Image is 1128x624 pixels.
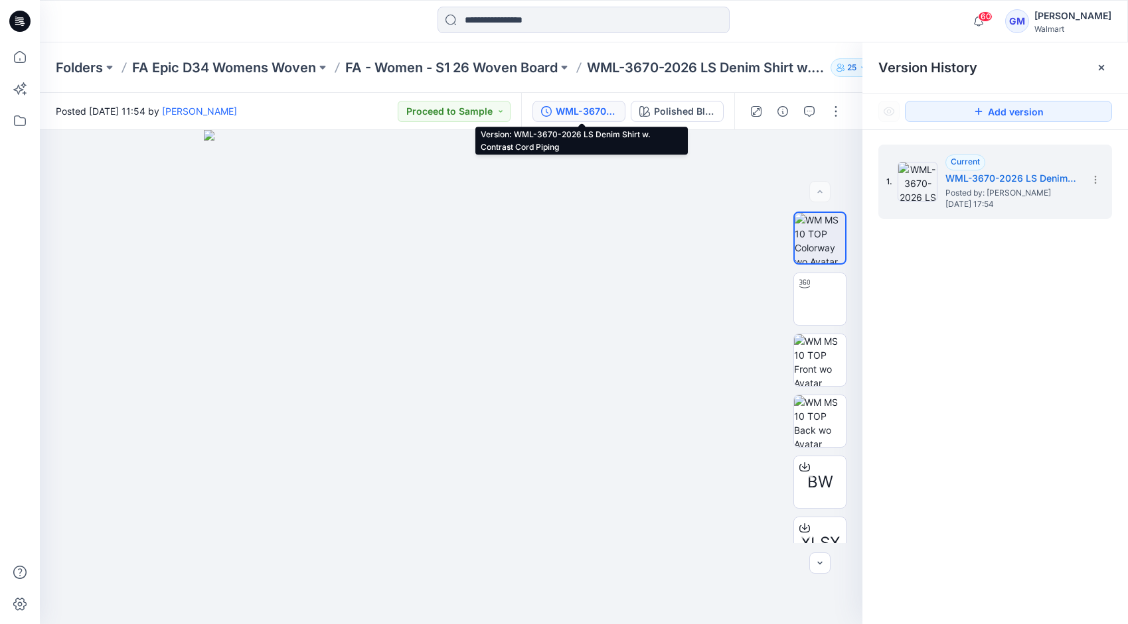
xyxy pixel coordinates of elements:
a: Folders [56,58,103,77]
button: 25 [831,58,873,77]
button: Polished Blue [631,101,724,122]
span: Version History [878,60,977,76]
button: Show Hidden Versions [878,101,900,122]
span: BW [807,470,833,494]
button: Details [772,101,793,122]
h5: WML-3670-2026 LS Denim Shirt w. Contrast Cord Piping [945,170,1078,186]
div: Polished Blue [654,104,715,119]
img: WM MS 10 TOP Colorway wo Avatar [795,213,845,263]
span: [DATE] 17:54 [945,200,1078,209]
img: WM MS 10 TOP Front wo Avatar [794,334,846,386]
div: GM [1005,9,1029,33]
span: Posted [DATE] 11:54 by [56,104,237,118]
span: 60 [978,11,993,22]
span: 1. [886,176,892,188]
button: WML-3670-2026 LS Denim Shirt w. Contrast Cord Piping [532,101,625,122]
div: [PERSON_NAME] [1034,8,1111,24]
span: XLSX [801,531,840,555]
button: Add version [905,101,1112,122]
a: FA - Women - S1 26 Woven Board [345,58,558,77]
span: Current [951,156,980,166]
a: [PERSON_NAME] [162,105,237,117]
button: Close [1096,62,1107,73]
div: WML-3670-2026 LS Denim Shirt w. Contrast Cord Piping [556,104,617,119]
p: WML-3670-2026 LS Denim Shirt w. Contrast Cord Piping.. [587,58,825,77]
span: Posted by: Gayan Mahawithanalage [945,186,1078,200]
img: WML-3670-2026 LS Denim Shirt w. Contrast Cord Piping [898,162,937,202]
img: eyJhbGciOiJIUzI1NiIsImtpZCI6IjAiLCJzbHQiOiJzZXMiLCJ0eXAiOiJKV1QifQ.eyJkYXRhIjp7InR5cGUiOiJzdG9yYW... [204,130,698,624]
div: Walmart [1034,24,1111,34]
img: WM MS 10 TOP Back wo Avatar [794,395,846,447]
a: FA Epic D34 Womens Woven [132,58,316,77]
p: 25 [847,60,856,75]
